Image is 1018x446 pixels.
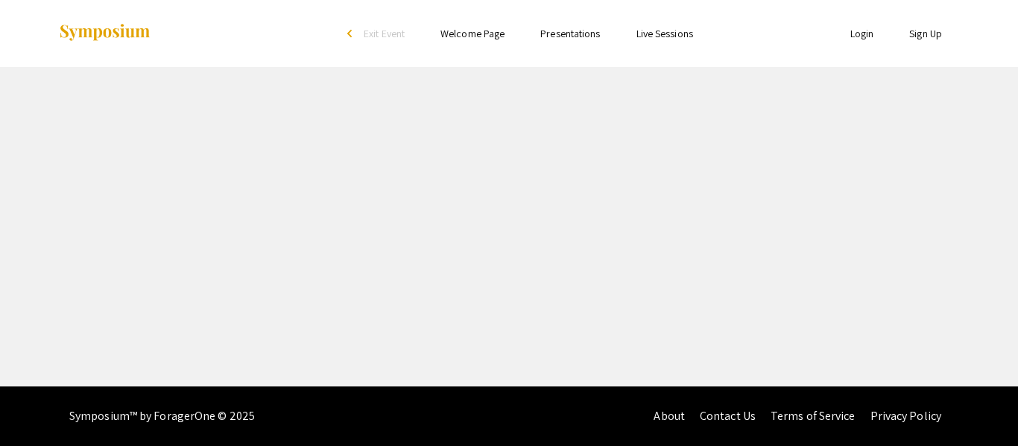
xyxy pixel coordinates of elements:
div: arrow_back_ios [347,29,356,38]
a: Contact Us [700,408,756,424]
a: Presentations [540,27,600,40]
a: Terms of Service [771,408,856,424]
div: Symposium™ by ForagerOne © 2025 [69,386,255,446]
a: Login [850,27,874,40]
a: About [654,408,685,424]
a: Privacy Policy [870,408,941,424]
a: Welcome Page [440,27,505,40]
img: Symposium by ForagerOne [58,23,151,43]
span: Exit Event [364,27,405,40]
a: Live Sessions [636,27,693,40]
a: Sign Up [909,27,942,40]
